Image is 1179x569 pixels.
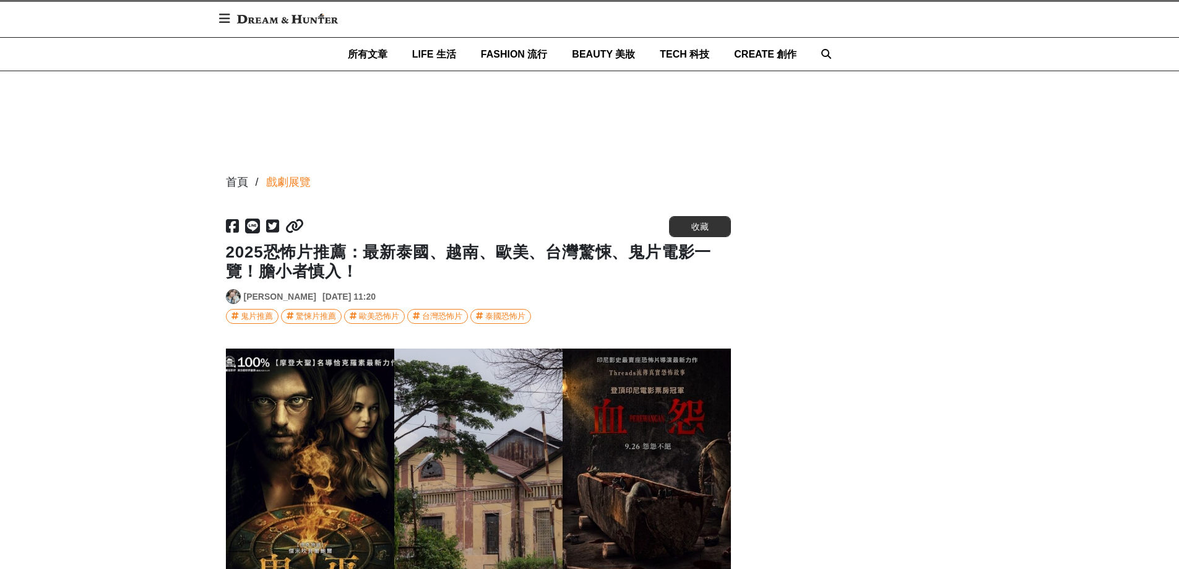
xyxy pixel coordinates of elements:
[660,38,709,71] a: TECH 科技
[470,309,531,324] a: 泰國恐怖片
[422,310,462,323] div: 台灣恐怖片
[669,216,731,237] button: 收藏
[226,243,731,281] h1: 2025恐怖片推薦：最新泰國、越南、歐美、台灣驚悚、鬼片電影一覽！膽小者慎入！
[407,309,468,324] a: 台灣恐怖片
[481,49,548,59] span: FASHION 流行
[226,174,248,191] div: 首頁
[734,49,797,59] span: CREATE 創作
[572,49,635,59] span: BEAUTY 美妝
[734,38,797,71] a: CREATE 創作
[266,174,311,191] a: 戲劇展覽
[231,7,344,30] img: Dream & Hunter
[227,290,240,303] img: Avatar
[348,49,387,59] span: 所有文章
[226,289,241,304] a: Avatar
[226,309,279,324] a: 鬼片推薦
[485,310,525,323] div: 泰國恐怖片
[281,309,342,324] a: 驚悚片推薦
[256,174,259,191] div: /
[660,49,709,59] span: TECH 科技
[244,290,316,303] a: [PERSON_NAME]
[344,309,405,324] a: 歐美恐怖片
[412,49,456,59] span: LIFE 生活
[322,290,376,303] div: [DATE] 11:20
[412,38,456,71] a: LIFE 生活
[241,310,273,323] div: 鬼片推薦
[296,310,336,323] div: 驚悚片推薦
[359,310,399,323] div: 歐美恐怖片
[572,38,635,71] a: BEAUTY 美妝
[348,38,387,71] a: 所有文章
[481,38,548,71] a: FASHION 流行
